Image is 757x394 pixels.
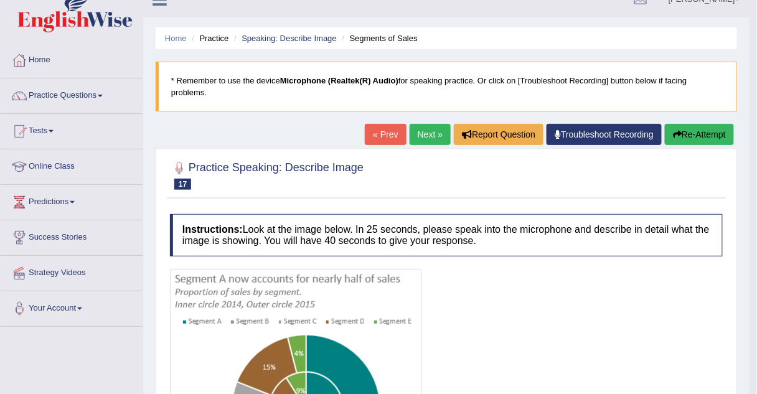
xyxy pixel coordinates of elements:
a: Online Class [1,149,143,181]
a: Troubleshoot Recording [547,124,662,145]
li: Practice [189,32,228,44]
h4: Look at the image below. In 25 seconds, please speak into the microphone and describe in detail w... [170,214,723,256]
a: Predictions [1,185,143,216]
a: Speaking: Describe Image [242,34,336,43]
a: Home [165,34,187,43]
a: « Prev [365,124,406,145]
a: Tests [1,114,143,145]
a: Home [1,43,143,74]
h2: Practice Speaking: Describe Image [170,159,364,190]
button: Report Question [454,124,543,145]
a: Strategy Videos [1,256,143,287]
b: Instructions: [182,224,243,235]
a: Your Account [1,291,143,322]
a: Next » [410,124,451,145]
b: Microphone (Realtek(R) Audio) [280,76,398,85]
button: Re-Attempt [665,124,734,145]
li: Segments of Sales [339,32,417,44]
a: Practice Questions [1,78,143,110]
a: Success Stories [1,220,143,251]
span: 17 [174,179,191,190]
blockquote: * Remember to use the device for speaking practice. Or click on [Troubleshoot Recording] button b... [156,62,737,111]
